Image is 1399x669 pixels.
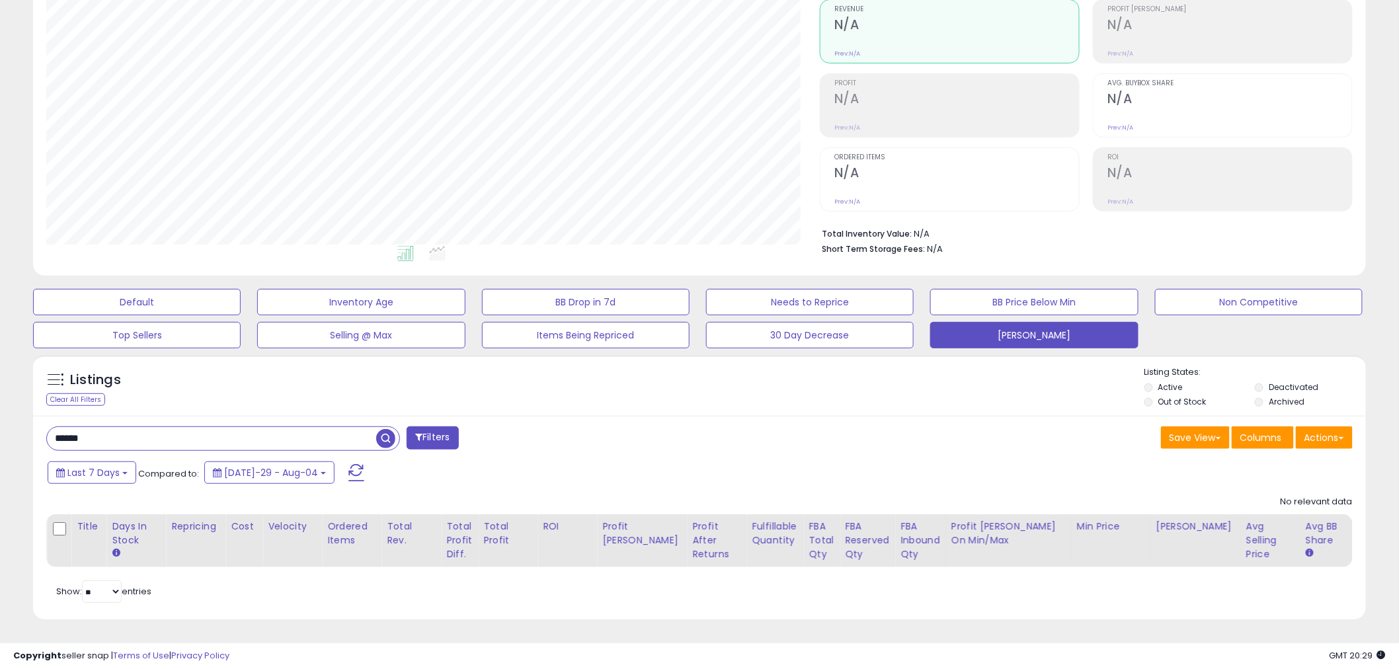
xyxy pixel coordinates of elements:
div: Min Price [1077,520,1145,533]
button: [PERSON_NAME] [930,322,1138,348]
div: Avg BB Share [1306,520,1354,547]
div: Days In Stock [112,520,160,547]
div: Total Profit [483,520,532,547]
b: Total Inventory Value: [822,228,912,239]
button: Filters [407,426,458,450]
span: N/A [927,243,943,255]
strong: Copyright [13,649,61,662]
label: Out of Stock [1158,396,1207,407]
li: N/A [822,225,1343,241]
div: FBA inbound Qty [900,520,940,561]
div: Clear All Filters [46,393,105,406]
div: Title [77,520,100,533]
h2: N/A [834,165,1079,183]
h2: N/A [1107,17,1352,35]
div: Profit After Returns [692,520,740,561]
span: Revenue [834,6,1079,13]
span: Ordered Items [834,154,1079,161]
small: Avg BB Share. [1306,547,1314,559]
div: Fulfillable Quantity [752,520,797,547]
button: Items Being Repriced [482,322,690,348]
button: BB Price Below Min [930,289,1138,315]
button: Columns [1232,426,1294,449]
span: Profit [PERSON_NAME] [1107,6,1352,13]
div: Total Rev. [387,520,435,547]
small: Prev: N/A [834,124,860,132]
button: 30 Day Decrease [706,322,914,348]
button: Non Competitive [1155,289,1363,315]
h2: N/A [834,91,1079,109]
small: Prev: N/A [834,50,860,58]
div: Ordered Items [327,520,376,547]
label: Active [1158,381,1183,393]
h2: N/A [834,17,1079,35]
div: No relevant data [1281,496,1353,508]
div: Total Profit Diff. [446,520,472,561]
div: ROI [543,520,591,533]
div: Repricing [171,520,220,533]
button: Needs to Reprice [706,289,914,315]
h5: Listings [70,371,121,389]
th: The percentage added to the cost of goods (COGS) that forms the calculator for Min & Max prices. [945,514,1071,567]
a: Privacy Policy [171,649,229,662]
small: Prev: N/A [1107,198,1133,206]
h2: N/A [1107,165,1352,183]
div: seller snap | | [13,650,229,662]
div: Profit [PERSON_NAME] [602,520,681,547]
span: [DATE]-29 - Aug-04 [224,466,318,479]
span: Columns [1240,431,1282,444]
button: Save View [1161,426,1230,449]
span: Show: entries [56,585,151,598]
div: Profit [PERSON_NAME] on Min/Max [951,520,1066,547]
div: Velocity [268,520,316,533]
div: Avg Selling Price [1246,520,1295,561]
button: Default [33,289,241,315]
button: Top Sellers [33,322,241,348]
button: Actions [1296,426,1353,449]
small: Prev: N/A [834,198,860,206]
span: Profit [834,80,1079,87]
small: Days In Stock. [112,547,120,559]
div: FBA Reserved Qty [845,520,889,561]
b: Short Term Storage Fees: [822,243,925,255]
h2: N/A [1107,91,1352,109]
div: Cost [231,520,257,533]
button: BB Drop in 7d [482,289,690,315]
p: Listing States: [1144,366,1366,379]
span: 2025-08-12 20:29 GMT [1330,649,1386,662]
label: Archived [1269,396,1304,407]
small: Prev: N/A [1107,124,1133,132]
span: Avg. Buybox Share [1107,80,1352,87]
span: Compared to: [138,467,199,480]
a: Terms of Use [113,649,169,662]
span: Last 7 Days [67,466,120,479]
div: [PERSON_NAME] [1156,520,1235,533]
button: [DATE]-29 - Aug-04 [204,461,335,484]
button: Inventory Age [257,289,465,315]
button: Selling @ Max [257,322,465,348]
span: ROI [1107,154,1352,161]
small: Prev: N/A [1107,50,1133,58]
button: Last 7 Days [48,461,136,484]
div: FBA Total Qty [809,520,834,561]
label: Deactivated [1269,381,1318,393]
